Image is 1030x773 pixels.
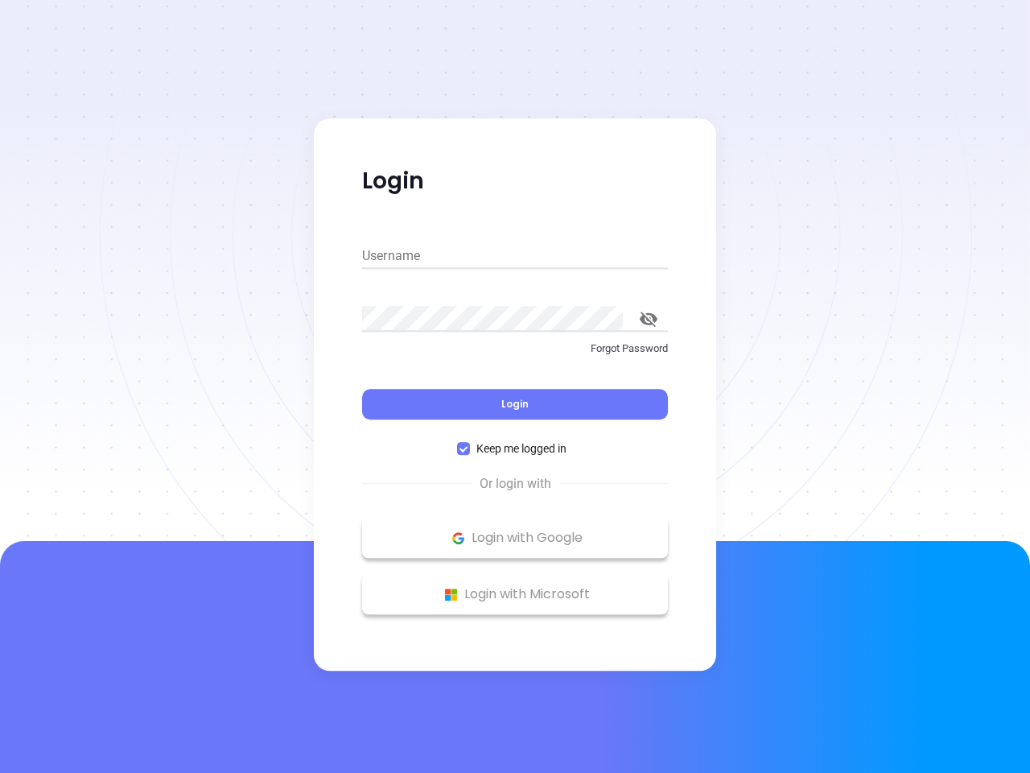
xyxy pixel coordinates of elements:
img: Microsoft Logo [441,585,461,605]
span: Keep me logged in [470,440,573,457]
p: Login with Google [370,526,660,550]
p: Login with Microsoft [370,582,660,606]
span: Login [501,397,529,411]
p: Forgot Password [362,341,668,357]
button: Google Logo Login with Google [362,518,668,558]
button: toggle password visibility [629,300,668,338]
span: Or login with [472,474,559,494]
button: Microsoft Logo Login with Microsoft [362,574,668,614]
img: Google Logo [448,528,468,548]
a: Forgot Password [362,341,668,370]
p: Login [362,167,668,196]
button: Login [362,389,668,420]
